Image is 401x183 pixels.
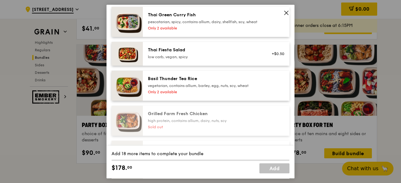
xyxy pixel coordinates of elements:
[112,141,143,171] img: daily_normal_Honey_Duo_Mustard_Chicken__Horizontal_.jpg
[112,7,143,37] img: daily_normal_HORZ-Thai-Green-Curry-Fish.jpg
[148,26,260,31] div: Only 2 available
[112,42,143,66] img: daily_normal_Thai_Fiesta_Salad__Horizontal_.jpg
[148,118,260,123] div: high protein, contains allium, dairy, nuts, soy
[148,89,260,94] div: Only 2 available
[148,54,260,59] div: low carb, vegan, spicy
[148,83,260,88] div: vegetarian, contains allium, barley, egg, nuts, soy, wheat
[112,151,289,157] div: Add 18 more items to complete your bundle
[148,111,260,117] div: Grilled Farm Fresh Chicken
[148,47,260,53] div: Thai Fiesta Salad
[259,163,289,173] a: Add
[148,125,260,130] div: Sold out
[112,106,143,136] img: daily_normal_HORZ-Grilled-Farm-Fresh-Chicken.jpg
[148,19,260,24] div: pescatarian, spicy, contains allium, dairy, shellfish, soy, wheat
[112,71,143,101] img: daily_normal_HORZ-Basil-Thunder-Tea-Rice.jpg
[148,76,260,82] div: Basil Thunder Tea Rice
[268,51,284,56] div: +$0.50
[148,12,260,18] div: Thai Green Curry Fish
[112,163,127,173] span: $178.
[127,165,132,170] span: 00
